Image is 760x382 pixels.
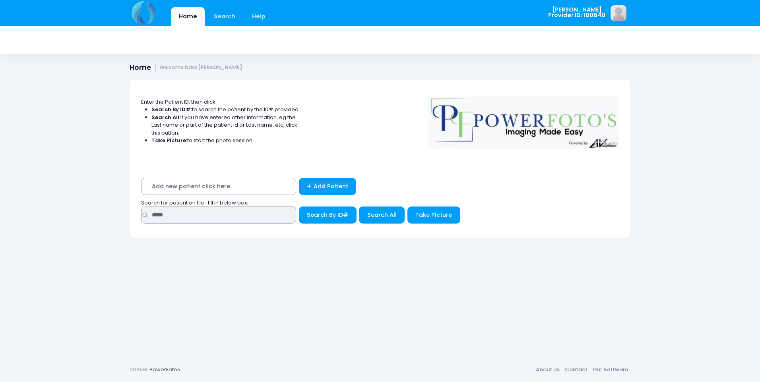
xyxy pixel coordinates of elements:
[151,114,300,137] li: If you have entered other information, eg the Last name or part of the patient id or Last name, e...
[171,7,205,26] a: Home
[130,64,242,72] h1: Home
[533,363,562,377] a: About Us
[159,65,242,71] small: Welcome back
[590,363,630,377] a: Our Software
[141,199,248,206] span: Search for patient on file : fill in below box;
[367,211,397,219] span: Search All
[151,114,180,121] strong: Search All:
[151,137,300,145] li: to start the photo session.
[407,206,460,224] button: Take Picture
[562,363,590,377] a: Contact
[130,366,147,373] span: 2025©
[206,7,243,26] a: Search
[299,178,357,195] a: Add Patient
[548,7,605,18] span: [PERSON_NAME] Provider ID: 100840
[611,5,626,21] img: image
[151,106,300,114] li: to search the patient by the ID# provided.
[198,64,242,71] strong: [PERSON_NAME]
[299,206,357,224] button: Search By ID#
[141,98,215,106] span: Enter the Patient ID, then click
[151,106,192,113] strong: Search By ID#:
[307,211,348,219] span: Search By ID#
[244,7,273,26] a: Help
[149,366,180,373] a: PowerFotos
[415,211,452,219] span: Take Picture
[141,178,296,195] span: Add new patient click here
[151,137,187,144] strong: Take Picture:
[424,90,623,149] img: Logo
[359,206,405,224] button: Search All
